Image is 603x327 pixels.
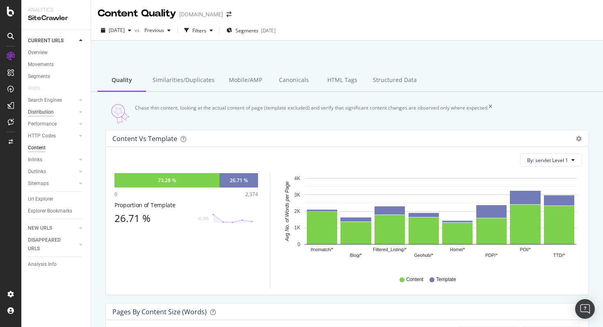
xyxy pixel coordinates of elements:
a: CURRENT URLS [28,37,77,45]
a: Visits [28,84,48,93]
div: Distribution [28,108,54,117]
div: Url Explorer [28,195,53,204]
span: 2025 Sep. 1st [109,27,125,34]
div: Proportion of Template [114,201,258,209]
div: Performance [28,120,57,128]
text: Filtered_Listing/* [373,247,407,252]
a: Overview [28,48,85,57]
text: POI/* [520,247,531,252]
a: Content [28,144,85,152]
a: NEW URLS [28,224,77,233]
a: Analysis Info [28,260,85,269]
a: Search Engines [28,96,77,105]
a: Segments [28,72,85,81]
div: gear [576,136,582,142]
div: HTTP Codes [28,132,56,140]
img: Quality [105,104,135,124]
a: HTTP Codes [28,132,77,140]
span: Content [406,276,423,283]
text: Avg No. of Words per Page [284,181,290,242]
a: Url Explorer [28,195,85,204]
text: #nomatch/* [311,247,333,252]
div: 2,374 [245,191,258,198]
text: Geohub/* [414,253,433,258]
a: Sitemaps [28,179,77,188]
div: Movements [28,60,54,69]
div: SiteCrawler [28,14,84,23]
div: Visits [28,84,40,93]
a: Movements [28,60,85,69]
text: Home/* [450,247,465,252]
div: DISAPPEARED URLS [28,236,69,253]
div: Inlinks [28,155,42,164]
span: vs [135,27,141,34]
div: CURRENT URLS [28,37,64,45]
div: Outlinks [28,167,46,176]
div: [DOMAIN_NAME] [179,10,223,18]
span: Previous [141,27,164,34]
div: Content Quality [98,7,176,21]
span: Segments [235,27,258,34]
svg: A chart. [280,173,582,268]
button: By: servlet Level 1 [520,153,582,167]
div: Analysis Info [28,260,57,269]
div: Similarities/Duplicates [146,69,221,92]
a: DISAPPEARED URLS [28,236,77,253]
button: Previous [141,24,174,37]
div: 26.71 % [114,213,192,224]
div: Content [28,144,46,152]
div: [DATE] [261,27,276,34]
div: arrow-right-arrow-left [226,11,231,17]
div: Content vs Template [112,135,177,143]
text: 2K [294,208,300,214]
div: Search Engines [28,96,62,105]
div: Filters [192,27,206,34]
div: Overview [28,48,48,57]
a: Outlinks [28,167,77,176]
div: -0.96 [197,215,209,222]
text: Blog/* [350,253,362,258]
div: NEW URLS [28,224,52,233]
div: HTML Tags [318,69,366,92]
a: Inlinks [28,155,77,164]
div: Segments [28,72,50,81]
text: 4K [294,176,300,181]
div: Open Intercom Messenger [575,299,595,319]
text: 0 [297,242,300,247]
a: Performance [28,120,77,128]
span: Template [436,276,456,283]
div: Explorer Bookmarks [28,207,72,215]
div: Sitemaps [28,179,49,188]
div: 0 [114,191,117,198]
span: By: servlet Level 1 [527,157,568,164]
div: Structured Data [366,69,423,92]
div: Pages by Content Size (Words) [112,308,207,316]
div: 26.71 % [230,177,248,184]
div: Analytics [28,7,84,14]
a: Distribution [28,108,77,117]
button: [DATE] [98,24,135,37]
text: PDP/* [485,253,498,258]
button: Filters [181,24,216,37]
div: Quality [98,69,146,92]
div: Mobile/AMP [221,69,270,92]
a: Explorer Bookmarks [28,207,85,215]
text: 1K [294,225,300,231]
div: Canonicals [270,69,318,92]
text: TTD/* [553,253,565,258]
div: Chase thin content, looking at the actual content of page (template excluded) and verify that sig... [135,104,489,124]
div: 73.28 % [158,177,176,184]
button: Segments[DATE] [223,24,279,37]
text: 3K [294,192,300,198]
